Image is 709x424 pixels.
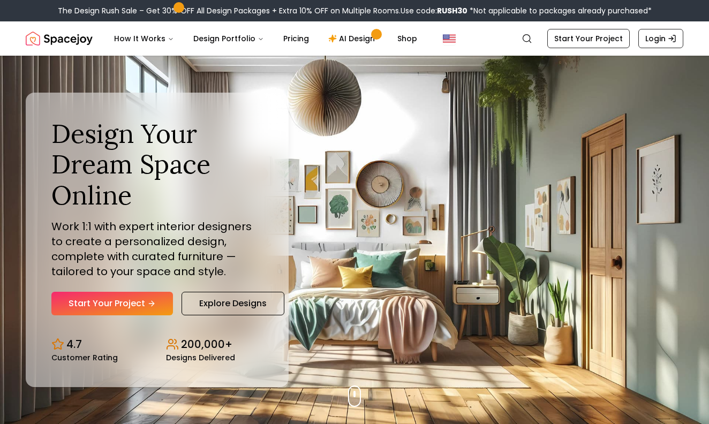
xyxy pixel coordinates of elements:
nav: Main [105,28,426,49]
nav: Global [26,21,683,56]
a: Spacejoy [26,28,93,49]
span: Use code: [401,5,467,16]
div: The Design Rush Sale – Get 30% OFF All Design Packages + Extra 10% OFF on Multiple Rooms. [58,5,652,16]
b: RUSH30 [437,5,467,16]
a: Start Your Project [51,292,173,315]
img: United States [443,32,456,45]
small: Designs Delivered [166,354,235,361]
button: How It Works [105,28,183,49]
p: Work 1:1 with expert interior designers to create a personalized design, complete with curated fu... [51,219,263,279]
div: Design stats [51,328,263,361]
a: Login [638,29,683,48]
a: Start Your Project [547,29,630,48]
span: *Not applicable to packages already purchased* [467,5,652,16]
a: Explore Designs [182,292,284,315]
h1: Design Your Dream Space Online [51,118,263,211]
a: Pricing [275,28,318,49]
img: Spacejoy Logo [26,28,93,49]
a: AI Design [320,28,387,49]
small: Customer Rating [51,354,118,361]
button: Design Portfolio [185,28,273,49]
p: 200,000+ [181,337,232,352]
a: Shop [389,28,426,49]
p: 4.7 [66,337,82,352]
